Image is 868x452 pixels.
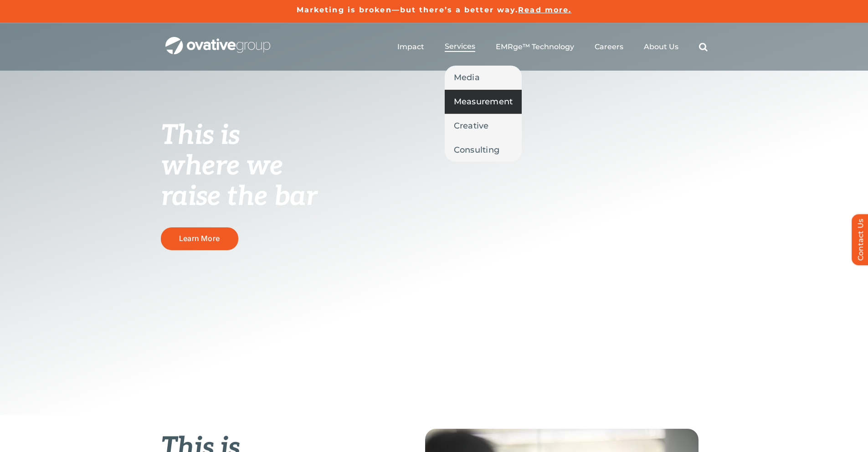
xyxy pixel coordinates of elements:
[445,42,475,52] a: Services
[496,42,574,51] a: EMRge™ Technology
[454,119,489,132] span: Creative
[161,150,317,213] span: where we raise the bar
[161,119,240,152] span: This is
[445,90,522,113] a: Measurement
[454,144,500,156] span: Consulting
[445,114,522,138] a: Creative
[165,36,270,45] a: OG_Full_horizontal_WHT
[179,234,220,243] span: Learn More
[445,42,475,51] span: Services
[397,32,708,62] nav: Menu
[644,42,678,51] a: About Us
[454,71,480,84] span: Media
[699,42,708,51] a: Search
[397,42,424,51] a: Impact
[161,227,238,250] a: Learn More
[454,95,513,108] span: Measurement
[595,42,623,51] a: Careers
[445,138,522,162] a: Consulting
[518,5,571,14] a: Read more.
[297,5,519,14] a: Marketing is broken—but there’s a better way.
[445,66,522,89] a: Media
